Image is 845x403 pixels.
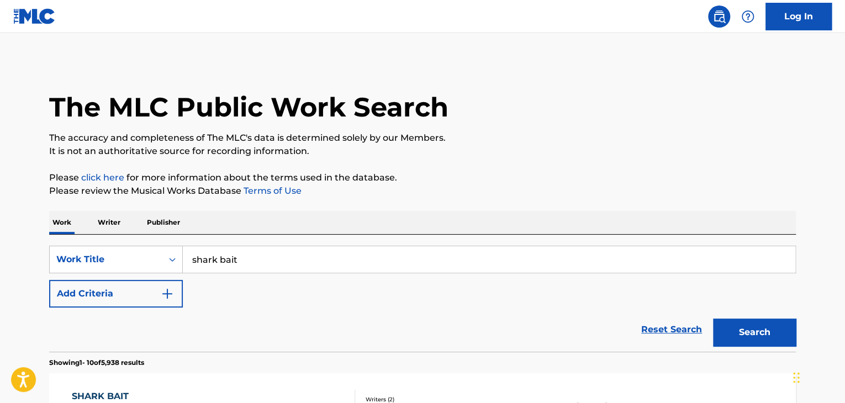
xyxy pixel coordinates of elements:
a: click here [81,172,124,183]
img: MLC Logo [13,8,56,24]
div: Work Title [56,253,156,266]
p: It is not an authoritative source for recording information. [49,145,796,158]
a: Reset Search [636,317,707,342]
button: Add Criteria [49,280,183,307]
div: Help [737,6,759,28]
button: Search [713,319,796,346]
div: SHARK BAIT [72,390,169,403]
p: Please review the Musical Works Database [49,184,796,198]
p: Writer [94,211,124,234]
p: Work [49,211,75,234]
a: Terms of Use [241,185,302,196]
p: Please for more information about the terms used in the database. [49,171,796,184]
img: help [741,10,754,23]
p: Showing 1 - 10 of 5,938 results [49,358,144,368]
a: Public Search [708,6,730,28]
img: 9d2ae6d4665cec9f34b9.svg [161,287,174,300]
p: The accuracy and completeness of The MLC's data is determined solely by our Members. [49,131,796,145]
iframe: Chat Widget [790,350,845,403]
a: Log In [765,3,832,30]
div: Drag [793,361,800,394]
img: search [712,10,726,23]
h1: The MLC Public Work Search [49,91,448,124]
form: Search Form [49,246,796,352]
p: Publisher [144,211,183,234]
